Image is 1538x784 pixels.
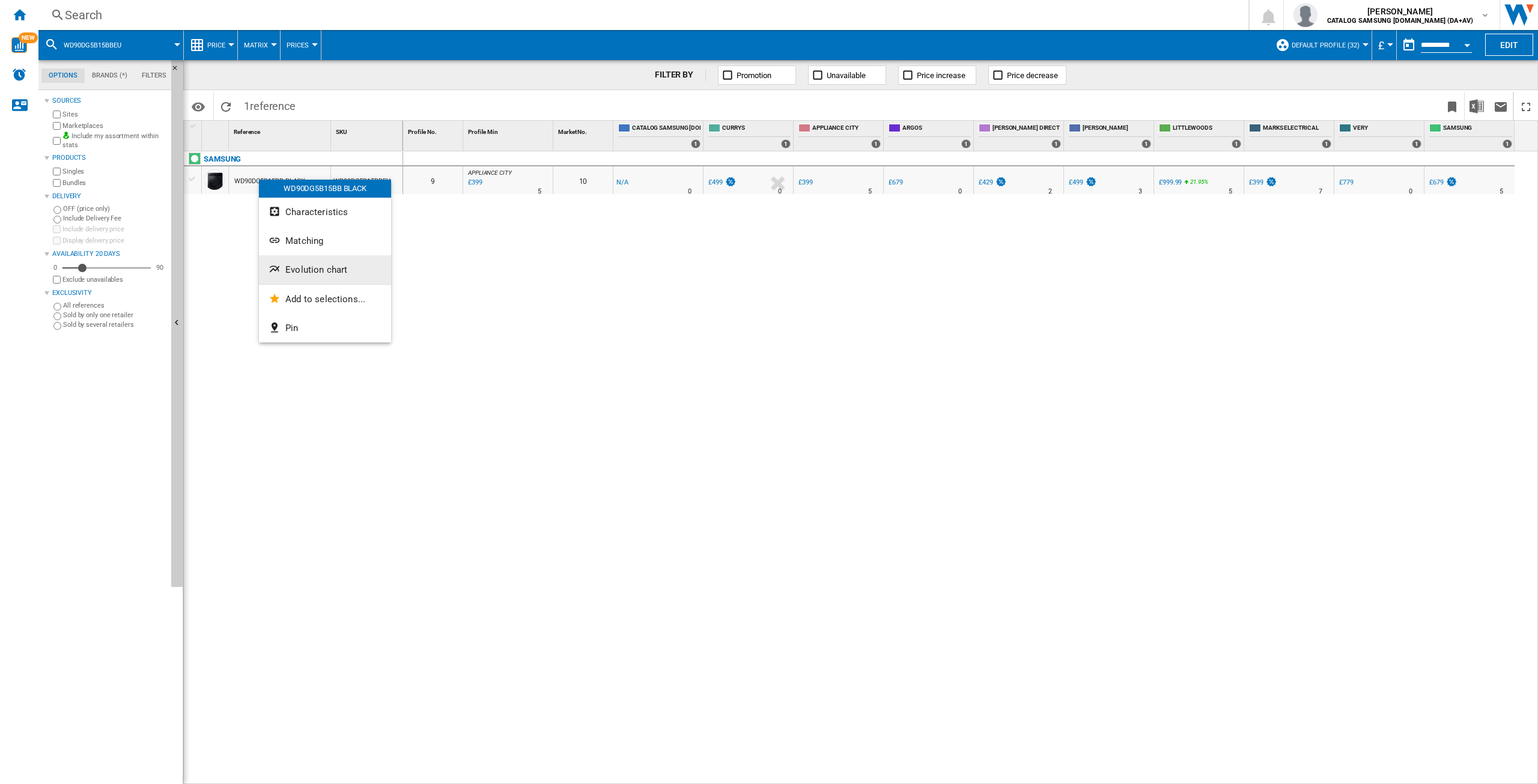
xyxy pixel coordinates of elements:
button: Characteristics [259,198,391,226]
button: Evolution chart [259,255,391,284]
button: Add to selections... [259,285,391,314]
div: WD90DG5B15BB BLACK [259,180,391,198]
span: Add to selections... [285,294,365,305]
span: Evolution chart [285,264,347,275]
span: Matching [285,236,323,246]
button: Matching [259,226,391,255]
button: Pin... [259,314,391,342]
span: Pin [285,323,298,333]
span: Characteristics [285,207,348,217]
